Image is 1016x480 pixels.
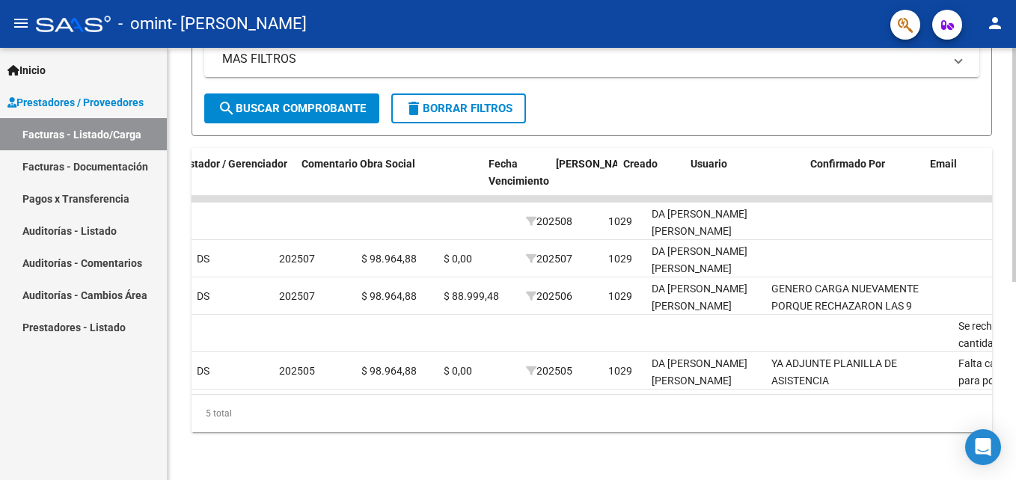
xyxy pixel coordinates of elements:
[197,253,209,265] span: DS
[361,365,417,377] span: $ 98.964,88
[405,102,512,115] span: Borrar Filtros
[7,94,144,111] span: Prestadores / Proveedores
[108,148,296,214] datatable-header-cell: Comentario Prestador / Gerenciador
[526,253,572,265] span: 202507
[279,253,315,265] span: 202507
[218,102,366,115] span: Buscar Comprobante
[279,290,315,302] span: 202507
[556,158,637,170] span: [PERSON_NAME]
[444,253,472,265] span: $ 0,00
[691,158,727,170] span: Usuario
[608,250,632,268] div: 1029
[685,148,804,214] datatable-header-cell: Usuario
[771,283,938,363] span: GENERO CARGA NUEVAMENTE PORQUE RECHAZARON LAS 9 SESIONES QUE VI AL PACIENTE. CARGO NUEVA FACTURA ...
[652,355,759,406] div: DA [PERSON_NAME] [PERSON_NAME] 20561243396
[623,158,658,170] span: Creado
[192,395,992,432] div: 5 total
[118,7,172,40] span: - omint
[489,158,549,187] span: Fecha Vencimiento
[483,148,550,214] datatable-header-cell: Fecha Vencimiento
[361,290,417,302] span: $ 98.964,88
[296,148,483,214] datatable-header-cell: Comentario Obra Social
[279,365,315,377] span: 202505
[526,290,572,302] span: 202506
[302,158,415,170] span: Comentario Obra Social
[550,148,617,214] datatable-header-cell: Fecha Confimado
[197,365,209,377] span: DS
[197,290,209,302] span: DS
[617,148,685,214] datatable-header-cell: Creado
[608,213,632,230] div: 1029
[986,14,1004,32] mat-icon: person
[652,206,759,256] div: DA [PERSON_NAME] [PERSON_NAME] 20561243396
[204,41,979,77] mat-expansion-panel-header: MAS FILTROS
[444,290,499,302] span: $ 88.999,48
[361,253,417,265] span: $ 98.964,88
[7,62,46,79] span: Inicio
[12,14,30,32] mat-icon: menu
[222,51,943,67] mat-panel-title: MAS FILTROS
[218,99,236,117] mat-icon: search
[204,93,379,123] button: Buscar Comprobante
[526,365,572,377] span: 202505
[526,215,572,227] span: 202508
[965,429,1001,465] div: Open Intercom Messenger
[114,158,287,170] span: Comentario Prestador / Gerenciador
[652,280,759,331] div: DA [PERSON_NAME] [PERSON_NAME] 20561243396
[172,7,307,40] span: - [PERSON_NAME]
[810,158,885,170] span: Confirmado Por
[771,357,897,387] span: YA ADJUNTE PLANILLA DE ASISTENCIA
[391,93,526,123] button: Borrar Filtros
[804,148,924,214] datatable-header-cell: Confirmado Por
[652,243,759,294] div: DA [PERSON_NAME] [PERSON_NAME] 20561243396
[405,99,423,117] mat-icon: delete
[608,288,632,305] div: 1029
[930,158,957,170] span: Email
[444,365,472,377] span: $ 0,00
[608,363,632,380] div: 1029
